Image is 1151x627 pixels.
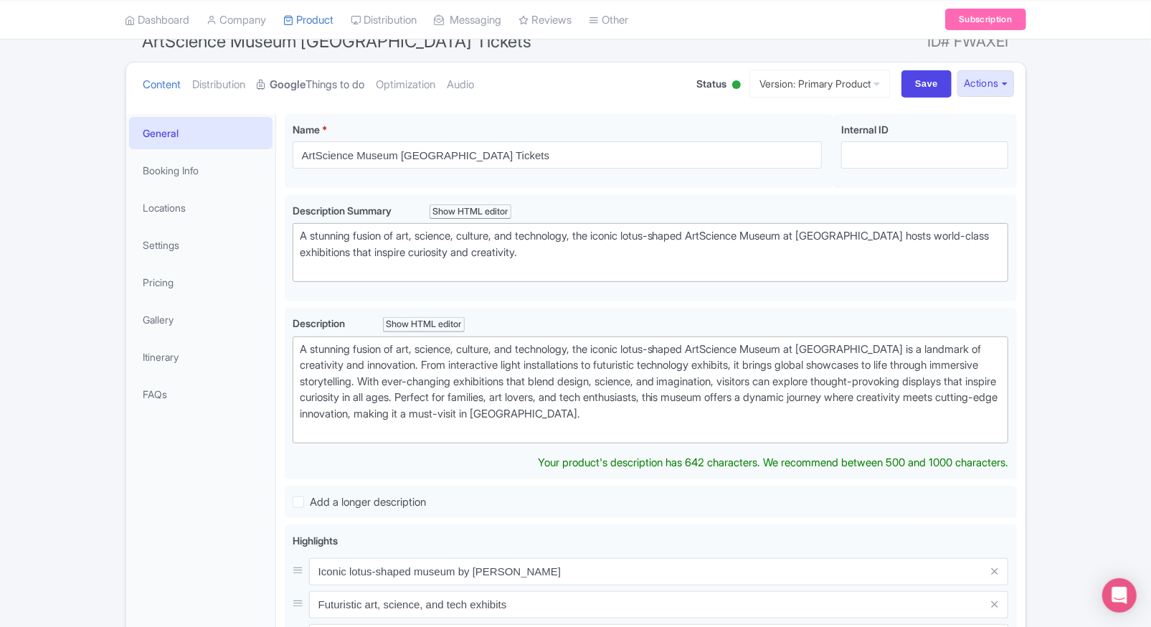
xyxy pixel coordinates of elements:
span: ArtScience Museum [GEOGRAPHIC_DATA] Tickets [143,31,532,52]
div: Show HTML editor [430,204,512,220]
a: General [129,117,273,149]
div: Show HTML editor [383,317,465,332]
a: Pricing [129,266,273,298]
a: Distribution [193,62,246,108]
div: Active [729,75,744,97]
span: ID# FWAXEI [928,27,1009,56]
a: GoogleThings to do [257,62,365,108]
a: Itinerary [129,341,273,373]
a: Settings [129,229,273,261]
a: Content [143,62,181,108]
strong: Google [270,77,306,93]
a: Version: Primary Product [749,70,890,98]
span: Status [696,76,726,91]
span: Description Summary [293,204,394,217]
span: Internal ID [841,123,889,136]
a: Gallery [129,303,273,336]
a: FAQs [129,378,273,410]
a: Audio [447,62,475,108]
div: A stunning fusion of art, science, culture, and technology, the iconic lotus-shaped ArtScience Mu... [300,341,1002,438]
div: A stunning fusion of art, science, culture, and technology, the iconic lotus-shaped ArtScience Mu... [300,228,1002,277]
a: Booking Info [129,154,273,187]
a: Subscription [945,9,1026,30]
input: Save [901,70,952,98]
span: Description [293,317,347,329]
span: Add a longer description [310,495,426,509]
span: Name [293,123,320,136]
button: Actions [957,70,1014,97]
a: Optimization [376,62,436,108]
div: Open Intercom Messenger [1102,578,1137,613]
div: Your product's description has 642 characters. We recommend between 500 and 1000 characters. [538,455,1008,471]
span: Highlights [293,534,338,547]
a: Locations [129,192,273,224]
